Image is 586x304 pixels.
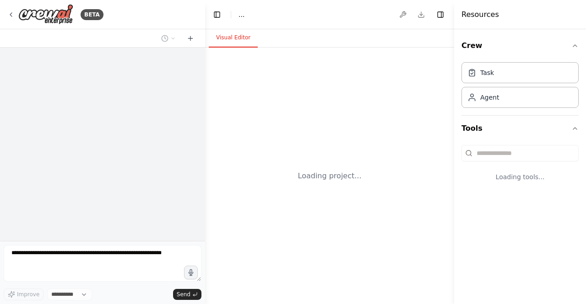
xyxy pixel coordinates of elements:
button: Hide left sidebar [211,8,223,21]
div: Loading tools... [461,165,579,189]
button: Improve [4,288,43,300]
nav: breadcrumb [239,10,244,19]
button: Crew [461,33,579,59]
button: Visual Editor [209,28,258,48]
button: Click to speak your automation idea [184,266,198,279]
div: Tools [461,141,579,196]
span: ... [239,10,244,19]
button: Switch to previous chat [157,33,179,44]
div: Agent [480,93,499,102]
span: Send [177,291,190,298]
span: Improve [17,291,39,298]
div: Crew [461,59,579,115]
div: Loading project... [298,171,362,181]
button: Start a new chat [183,33,198,44]
div: Task [480,68,494,77]
img: Logo [18,4,73,25]
button: Tools [461,116,579,141]
button: Send [173,289,201,300]
h4: Resources [461,9,499,20]
button: Hide right sidebar [434,8,447,21]
div: BETA [81,9,103,20]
